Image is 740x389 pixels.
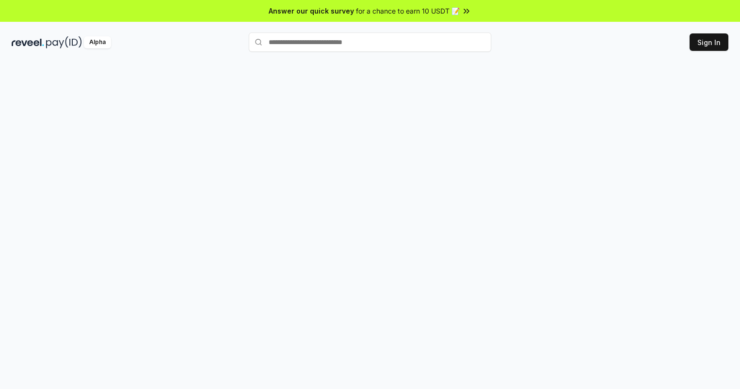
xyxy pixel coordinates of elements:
span: for a chance to earn 10 USDT 📝 [356,6,460,16]
button: Sign In [690,33,728,51]
img: pay_id [46,36,82,48]
span: Answer our quick survey [269,6,354,16]
div: Alpha [84,36,111,48]
img: reveel_dark [12,36,44,48]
